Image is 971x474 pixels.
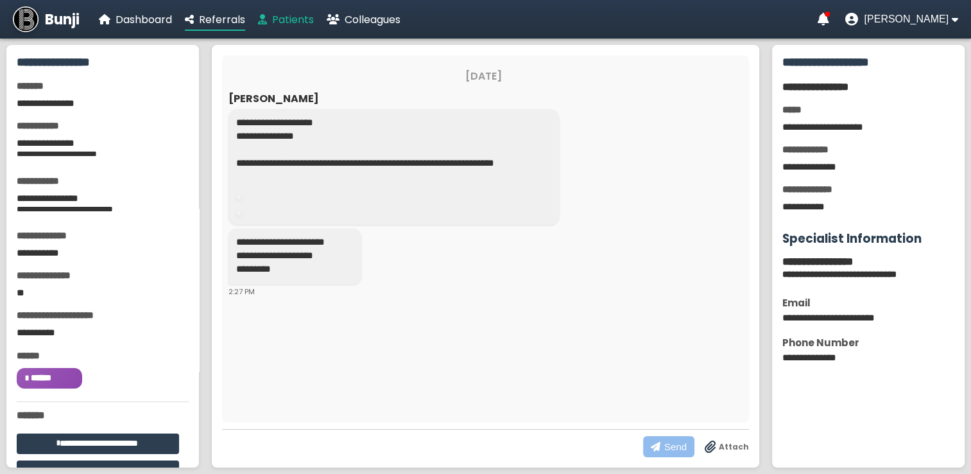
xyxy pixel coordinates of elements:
a: Bunji [13,6,80,32]
div: Email [782,295,954,310]
button: User menu [845,13,958,26]
div: [DATE] [228,68,739,84]
a: Patients [258,12,314,28]
span: Send [664,441,687,452]
a: Colleagues [327,12,400,28]
span: Referrals [199,12,245,27]
span: Colleagues [345,12,400,27]
h3: Specialist Information [782,229,954,248]
span: Bunji [45,9,80,30]
img: Bunji Dental Referral Management [13,6,39,32]
div: [PERSON_NAME] [228,91,739,107]
span: Attach [719,441,749,453]
a: Referrals [185,12,245,28]
span: Patients [272,12,314,27]
a: Dashboard [99,12,172,28]
span: 2:27 PM [228,286,255,297]
a: Notifications [817,13,829,26]
button: Send [643,436,694,457]
span: Dashboard [116,12,172,27]
div: Phone Number [782,335,954,350]
label: Drag & drop files anywhere to attach [705,441,749,453]
span: [PERSON_NAME] [864,13,949,25]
